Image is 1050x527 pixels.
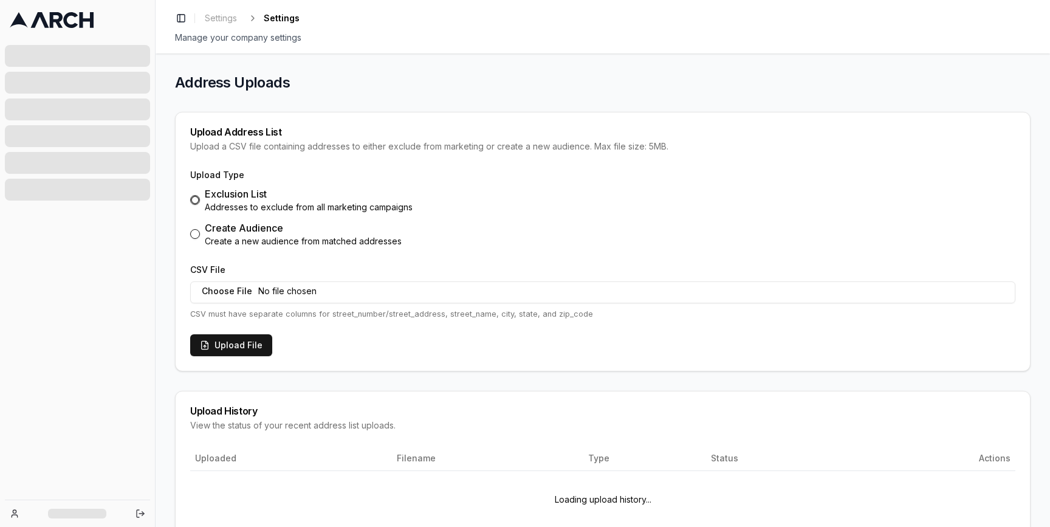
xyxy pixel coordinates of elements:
[190,264,225,275] label: CSV File
[132,505,149,522] button: Log out
[392,446,584,470] th: Filename
[200,10,300,27] nav: breadcrumb
[190,127,1015,137] div: Upload Address List
[205,201,413,213] div: Addresses to exclude from all marketing campaigns
[175,32,1031,44] div: Manage your company settings
[853,446,1015,470] th: Actions
[706,446,853,470] th: Status
[205,187,413,201] div: Exclusion List
[190,308,1015,320] p: CSV must have separate columns for street_number/street_address, street_name, city, state, and zi...
[175,73,1031,92] h1: Address Uploads
[205,221,402,235] div: Create Audience
[190,334,272,356] button: Upload File
[205,12,237,24] span: Settings
[264,12,300,24] span: Settings
[190,446,392,470] th: Uploaded
[190,406,1015,416] div: Upload History
[583,446,705,470] th: Type
[190,419,1015,432] div: View the status of your recent address list uploads.
[205,235,402,247] div: Create a new audience from matched addresses
[190,140,1015,153] div: Upload a CSV file containing addresses to either exclude from marketing or create a new audience....
[190,170,244,180] label: Upload Type
[200,10,242,27] a: Settings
